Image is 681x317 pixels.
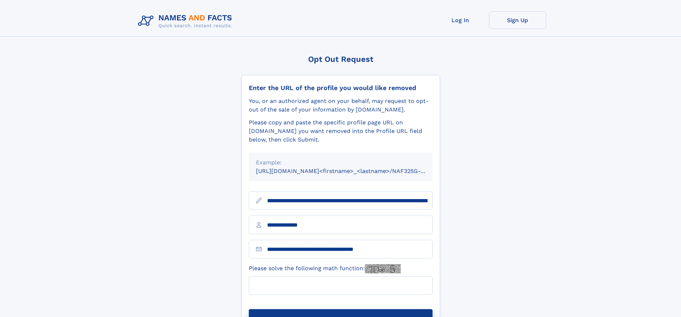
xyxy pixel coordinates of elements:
[256,158,425,167] div: Example:
[256,168,446,174] small: [URL][DOMAIN_NAME]<firstname>_<lastname>/NAF325G-xxxxxxxx
[249,84,433,92] div: Enter the URL of the profile you would like removed
[249,118,433,144] div: Please copy and paste the specific profile page URL on [DOMAIN_NAME] you want removed into the Pr...
[249,264,401,273] label: Please solve the following math function:
[135,11,238,31] img: Logo Names and Facts
[249,97,433,114] div: You, or an authorized agent on your behalf, may request to opt-out of the sale of your informatio...
[241,55,440,64] div: Opt Out Request
[489,11,546,29] a: Sign Up
[432,11,489,29] a: Log In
